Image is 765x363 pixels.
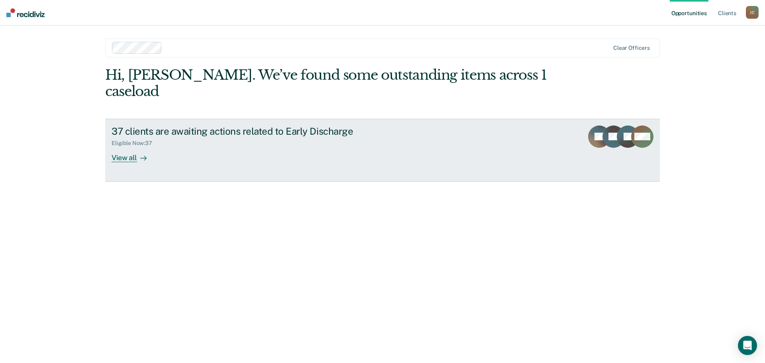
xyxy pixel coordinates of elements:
div: J C [746,6,759,19]
img: Recidiviz [6,8,45,17]
a: 37 clients are awaiting actions related to Early DischargeEligible Now:37View all [105,119,660,182]
div: Clear officers [613,45,650,51]
div: Open Intercom Messenger [738,336,757,355]
div: Eligible Now : 37 [112,140,159,147]
div: 37 clients are awaiting actions related to Early Discharge [112,126,391,137]
div: Hi, [PERSON_NAME]. We’ve found some outstanding items across 1 caseload [105,67,549,100]
div: View all [112,147,156,162]
button: JC [746,6,759,19]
